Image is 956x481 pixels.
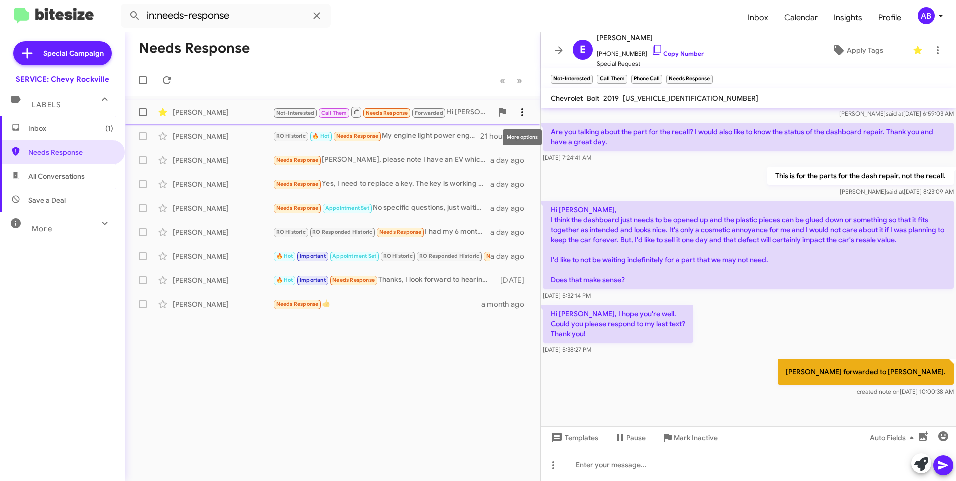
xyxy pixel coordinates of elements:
span: Needs Response [276,301,319,307]
span: said at [886,188,904,195]
span: Appointment Set [332,253,376,259]
span: Inbox [28,123,113,133]
button: Auto Fields [862,429,926,447]
div: [PERSON_NAME] [173,179,273,189]
div: [PERSON_NAME] [173,275,273,285]
span: RO Responded Historic [312,229,372,235]
span: More [32,224,52,233]
span: 2019 [603,94,619,103]
a: Profile [870,3,909,32]
div: [PERSON_NAME] [173,203,273,213]
span: Save a Deal [28,195,66,205]
div: a day ago [490,179,532,189]
span: Special Campaign [43,48,104,58]
div: More options [503,129,542,145]
button: Pause [606,429,654,447]
span: [US_VEHICLE_IDENTIFICATION_NUMBER] [623,94,758,103]
a: Insights [826,3,870,32]
span: [DATE] 7:24:41 AM [543,154,591,161]
p: Hi [PERSON_NAME], I hope you're well. Could you please respond to my last text? Thank you! [543,305,693,343]
div: [PERSON_NAME] [173,107,273,117]
div: a day ago [490,155,532,165]
span: Chevrolet [551,94,583,103]
a: Copy Number [651,50,704,57]
span: Call Them [321,110,347,116]
span: Needs Response [28,147,113,157]
button: AB [909,7,945,24]
div: [PERSON_NAME] [173,131,273,141]
div: [PERSON_NAME], please note I have an EV which only comes in every 7,500 miles for service. I was ... [273,154,490,166]
div: [PERSON_NAME] [173,155,273,165]
span: Needs Response [366,110,408,116]
span: Needs Response [336,133,379,139]
div: My engine light power engine reduced just came on. I need to check out that. Am I still under war... [273,130,480,142]
small: Call Them [597,75,627,84]
span: Mark Inactive [674,429,718,447]
span: Apply Tags [847,41,883,59]
span: Bolt [587,94,599,103]
p: This is for the parts for the dash repair, not the recall. [767,167,954,185]
span: RO Historic [276,229,306,235]
div: 👍 [273,298,481,310]
span: 🔥 Hot [276,253,293,259]
span: [DATE] 10:00:38 AM [857,388,954,395]
span: Needs Response [276,205,319,211]
span: [DATE] 5:38:27 PM [543,346,591,353]
span: Labels [32,100,61,109]
span: Special Request [597,59,704,69]
span: [DATE] 5:32:14 PM [543,292,591,299]
div: No specific questions, just waiting for the report [273,202,490,214]
span: Inbox [740,3,776,32]
a: Calendar [776,3,826,32]
span: Needs Response [332,277,375,283]
div: [PERSON_NAME] [173,299,273,309]
small: Not-Interested [551,75,593,84]
div: SERVICE: Chevy Rockville [16,74,109,84]
span: Pause [626,429,646,447]
span: RO Historic [383,253,413,259]
button: Apply Tags [806,41,908,59]
input: Search [121,4,331,28]
div: Yes, I need to replace a key. The key is working but plastic broken Also I am having the same pro... [273,178,490,190]
div: a month ago [481,299,532,309]
div: a day ago [490,227,532,237]
div: [PERSON_NAME] [173,227,273,237]
span: Templates [549,429,598,447]
div: a day ago [490,203,532,213]
span: [PERSON_NAME] [DATE] 6:59:03 AM [839,110,954,117]
span: RO Responded Historic [419,253,479,259]
div: AB [918,7,935,24]
span: Important [300,253,326,259]
span: said at [886,110,903,117]
span: Appointment Set [325,205,369,211]
small: Needs Response [666,75,712,84]
h1: Needs Response [139,40,250,56]
span: Needs Response [276,181,319,187]
span: Auto Fields [870,429,918,447]
span: Needs Response [379,229,422,235]
span: « [500,74,505,87]
nav: Page navigation example [494,70,528,91]
div: Hi [PERSON_NAME], I hope you're well. Could you please respond to my last text? Thank you! [273,106,492,118]
button: Templates [541,429,606,447]
span: Not-Interested [276,110,315,116]
span: E [580,42,586,58]
span: [PHONE_NUMBER] [597,44,704,59]
button: Mark Inactive [654,429,726,447]
span: [PERSON_NAME] [DATE] 8:23:09 AM [840,188,954,195]
div: Thanks, I look forward to hearing from them. [273,274,496,286]
p: Hi [PERSON_NAME], I think the dashboard just needs to be opened up and the plastic pieces can be ... [543,201,954,289]
a: Special Campaign [13,41,112,65]
span: Needs Response [276,157,319,163]
span: RO Historic [276,133,306,139]
span: 🔥 Hot [276,277,293,283]
button: Previous [494,70,511,91]
span: Important [300,277,326,283]
div: I had my 6 month oil change about a month ago. Is there something else? [273,226,490,238]
p: Are you talking about the part for the recall? I would also like to know the status of the dashbo... [543,123,954,151]
span: [PERSON_NAME] [597,32,704,44]
div: a day ago [490,251,532,261]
